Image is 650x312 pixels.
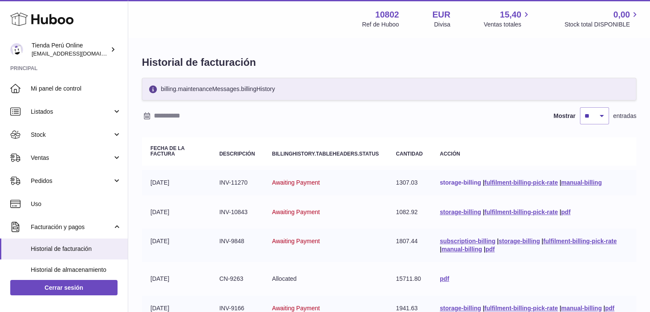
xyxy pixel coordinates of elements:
span: Stock total DISPONIBLE [565,21,640,29]
span: | [559,209,561,215]
span: Listados [31,108,112,116]
span: Mi panel de control [31,85,121,93]
strong: Fecha de la factura [150,145,185,157]
strong: billingHistory.tableHeaders.status [272,151,379,157]
span: | [559,305,561,312]
a: Cerrar sesión [10,280,118,295]
a: pdf [561,209,571,215]
a: manual-billing [561,305,602,312]
span: | [483,305,485,312]
span: Ventas [31,154,112,162]
span: Awaiting Payment [272,305,320,312]
span: Facturación y pagos [31,223,112,231]
span: Awaiting Payment [272,209,320,215]
a: fulfilment-billing-pick-rate [484,305,558,312]
a: pdf [440,275,449,282]
span: Historial de facturación [31,245,121,253]
span: | [484,246,485,253]
td: CN-9263 [211,266,263,291]
img: contacto@tiendaperuonline.com [10,43,23,56]
td: INV-9848 [211,229,263,262]
a: manual-billing [561,179,602,186]
td: 15711.80 [387,266,431,291]
td: 1082.92 [387,200,431,225]
strong: EUR [432,9,450,21]
span: | [603,305,605,312]
span: Awaiting Payment [272,179,320,186]
span: | [559,179,561,186]
div: Ref de Huboo [362,21,399,29]
a: pdf [605,305,615,312]
span: Pedidos [31,177,112,185]
span: 0,00 [613,9,630,21]
td: [DATE] [142,229,211,262]
td: [DATE] [142,266,211,291]
td: [DATE] [142,200,211,225]
span: Stock [31,131,112,139]
strong: Descripción [219,151,255,157]
td: INV-11270 [211,170,263,195]
label: Mostrar [553,112,575,120]
span: Ventas totales [484,21,531,29]
a: storage-billing [440,209,481,215]
strong: Cantidad [396,151,423,157]
strong: Acción [440,151,460,157]
div: billing.maintenanceMessages.billingHistory [142,78,636,100]
td: INV-10843 [211,200,263,225]
td: 1807.44 [387,229,431,262]
h1: Historial de facturación [142,56,636,69]
span: | [483,209,485,215]
span: Historial de almacenamiento [31,266,121,274]
a: storage-billing [440,305,481,312]
a: manual-billing [441,246,482,253]
span: | [497,238,499,244]
td: [DATE] [142,170,211,195]
span: [EMAIL_ADDRESS][DOMAIN_NAME] [32,50,126,57]
span: Uso [31,200,121,208]
a: storage-billing [499,238,540,244]
a: subscription-billing [440,238,495,244]
a: 0,00 Stock total DISPONIBLE [565,9,640,29]
span: | [541,238,543,244]
a: storage-billing [440,179,481,186]
span: entradas [613,112,636,120]
td: 1307.03 [387,170,431,195]
span: | [483,179,485,186]
span: Allocated [272,275,297,282]
a: 15,40 Ventas totales [484,9,531,29]
span: | [440,246,441,253]
strong: 10802 [375,9,399,21]
a: fulfilment-billing-pick-rate [484,179,558,186]
a: fulfilment-billing-pick-rate [543,238,617,244]
span: Awaiting Payment [272,238,320,244]
div: Tienda Perú Online [32,41,109,58]
a: pdf [485,246,495,253]
a: fulfilment-billing-pick-rate [484,209,558,215]
div: Divisa [434,21,450,29]
span: 15,40 [500,9,521,21]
